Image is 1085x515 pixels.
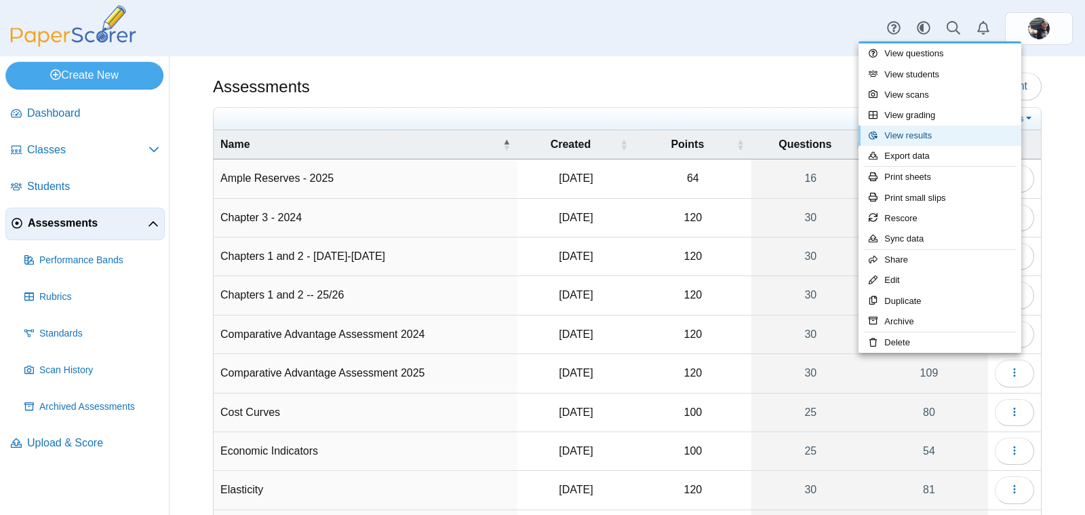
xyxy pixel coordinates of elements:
span: Points : Activate to sort [736,138,745,151]
td: Comparative Advantage Assessment 2024 [214,316,517,354]
span: Created [524,137,617,152]
a: 30 [751,316,870,354]
span: Max Newill [1028,18,1050,39]
td: 120 [635,237,751,276]
td: Chapters 1 and 2 - [DATE]-[DATE] [214,237,517,276]
span: Rubrics [39,290,159,304]
time: Sep 10, 2025 at 12:55 PM [559,289,593,301]
a: 30 [751,237,870,275]
a: 30 [751,199,870,237]
a: Print sheets [859,167,1021,187]
a: 109 [870,354,988,392]
a: 25 [751,432,870,470]
time: Oct 1, 2024 at 7:50 AM [559,328,593,340]
td: Economic Indicators [214,432,517,471]
td: Chapter 3 - 2024 [214,199,517,237]
td: Elasticity [214,471,517,510]
span: Questions [758,137,852,152]
a: Dashboard [5,98,165,130]
td: 120 [635,199,751,237]
time: Oct 21, 2024 at 3:15 PM [559,212,593,223]
a: Edit [859,270,1021,290]
td: Ample Reserves - 2025 [214,159,517,198]
time: Sep 30, 2025 at 8:05 AM [559,367,593,379]
span: Name : Activate to invert sorting [502,138,511,151]
span: Assessments [28,216,148,231]
td: 120 [635,354,751,393]
span: Name [220,137,500,152]
td: Chapters 1 and 2 -- 25/26 [214,276,517,315]
a: Classes [5,134,165,167]
span: Students [27,179,159,194]
td: 120 [635,471,751,510]
a: Alerts [968,14,998,43]
a: 16 [751,159,870,197]
time: Dec 11, 2024 at 1:14 PM [559,406,593,418]
a: 25 [751,394,870,432]
img: ps.UbxoEbGB7O8jyuZL [1028,18,1050,39]
a: 81 [870,471,988,509]
a: 54 [870,432,988,470]
time: Jan 29, 2025 at 3:15 PM [559,172,593,184]
a: 30 [751,276,870,314]
a: Standards [19,318,165,350]
span: Scan History [39,364,159,377]
span: Upload & Score [27,436,159,451]
a: Rubrics [19,281,165,313]
a: Archive [859,311,1021,332]
a: Assessments [5,208,165,240]
span: Classes [27,142,149,157]
a: View students [859,64,1021,85]
td: 100 [635,432,751,471]
span: Dashboard [27,106,159,121]
a: Duplicate [859,291,1021,311]
a: PaperScorer [5,37,141,49]
td: Cost Curves [214,394,517,432]
time: Nov 14, 2024 at 12:17 PM [559,445,593,457]
a: View results [859,126,1021,146]
a: Archived Assessments [19,391,165,423]
span: Archived Assessments [39,400,159,414]
a: ps.UbxoEbGB7O8jyuZL [1005,12,1073,45]
span: Standards [39,327,159,341]
h1: Assessments [213,75,310,98]
span: Performance Bands [39,254,159,267]
a: Print small slips [859,188,1021,208]
a: 80 [870,394,988,432]
span: Points [642,137,734,152]
span: Questions : Activate to sort [855,138,863,151]
a: Export data [859,146,1021,166]
span: Created : Activate to sort [620,138,628,151]
a: Students [5,171,165,204]
a: Rescore [859,208,1021,229]
td: Comparative Advantage Assessment 2025 [214,354,517,393]
a: View scans [859,85,1021,105]
a: Performance Bands [19,244,165,277]
a: Sync data [859,229,1021,249]
time: Sep 16, 2024 at 2:51 PM [559,250,593,262]
a: Create New [5,62,163,89]
img: PaperScorer [5,5,141,47]
a: View questions [859,43,1021,64]
a: View grading [859,105,1021,126]
a: Scan History [19,354,165,387]
td: 100 [635,394,751,432]
a: 30 [751,471,870,509]
a: 30 [751,354,870,392]
td: 120 [635,276,751,315]
td: 120 [635,316,751,354]
a: Delete [859,332,1021,353]
td: 64 [635,159,751,198]
a: Share [859,250,1021,270]
time: Nov 14, 2024 at 12:51 PM [559,484,593,495]
a: Upload & Score [5,427,165,460]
